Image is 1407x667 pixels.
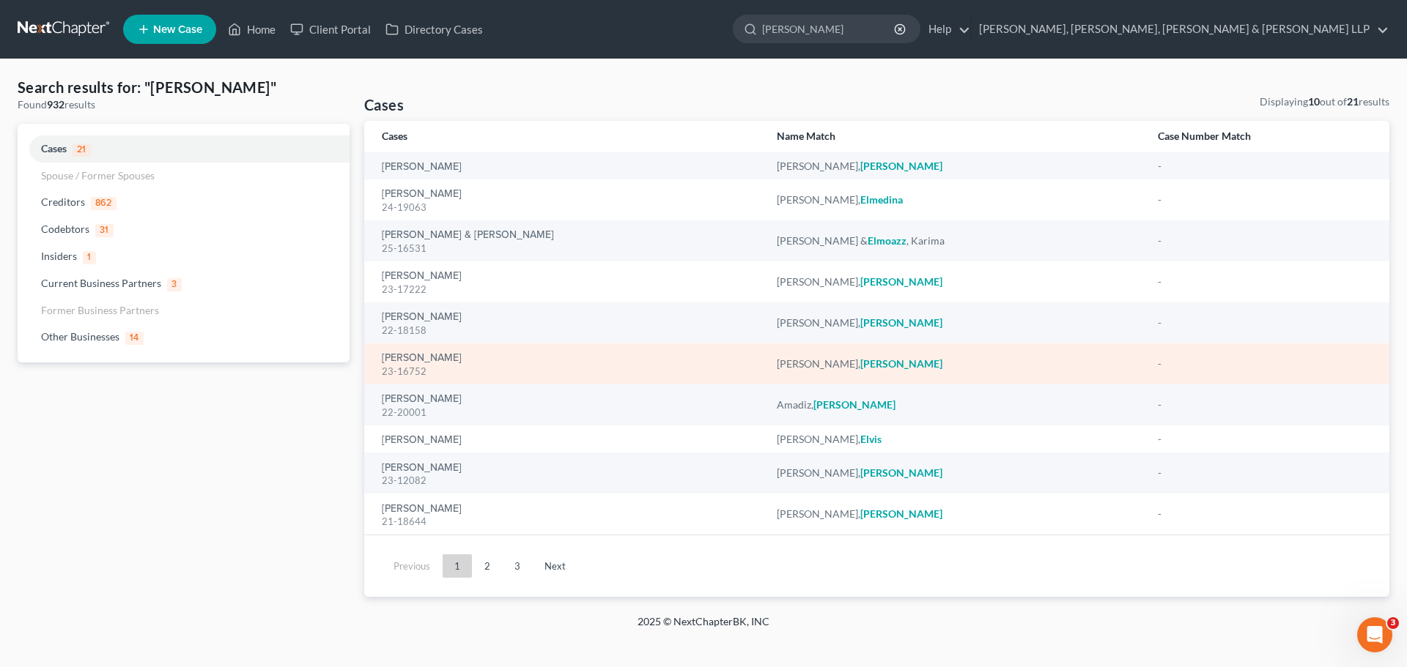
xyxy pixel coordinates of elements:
[777,234,1134,248] div: [PERSON_NAME] & , Karima
[18,243,350,270] a: Insiders1
[1158,234,1372,248] div: -
[91,197,117,210] span: 862
[382,394,462,404] a: [PERSON_NAME]
[1308,95,1320,108] strong: 10
[167,278,182,291] span: 3
[382,463,462,473] a: [PERSON_NAME]
[18,324,350,351] a: Other Businesses14
[41,142,67,154] span: Cases
[1347,95,1359,108] strong: 21
[473,554,502,578] a: 2
[382,189,462,199] a: [PERSON_NAME]
[860,160,942,172] em: [PERSON_NAME]
[73,144,91,157] span: 21
[221,16,283,42] a: Home
[777,275,1134,289] div: [PERSON_NAME],
[762,15,896,42] input: Search by name...
[382,312,462,322] a: [PERSON_NAME]
[18,216,350,243] a: Codebtors31
[95,224,114,237] span: 31
[777,398,1134,412] div: Amadiz,
[1158,275,1372,289] div: -
[125,332,144,345] span: 14
[1158,398,1372,412] div: -
[533,554,577,578] a: Next
[47,98,64,111] strong: 932
[860,357,942,370] em: [PERSON_NAME]
[382,515,753,529] div: 21-18644
[972,16,1389,42] a: [PERSON_NAME], [PERSON_NAME], [PERSON_NAME] & [PERSON_NAME] LLP
[18,135,350,163] a: Cases21
[364,121,765,152] th: Cases
[813,398,895,411] em: [PERSON_NAME]
[777,466,1134,480] div: [PERSON_NAME],
[382,474,753,488] div: 23-12082
[378,16,490,42] a: Directory Cases
[382,242,753,256] div: 25-16531
[1158,193,1372,207] div: -
[765,121,1145,152] th: Name Match
[1146,121,1389,152] th: Case Number Match
[382,504,462,514] a: [PERSON_NAME]
[18,297,350,324] a: Former Business Partners
[860,466,942,479] em: [PERSON_NAME]
[503,554,532,578] a: 3
[921,16,970,42] a: Help
[777,159,1134,174] div: [PERSON_NAME],
[382,283,753,297] div: 23-17222
[41,223,89,235] span: Codebtors
[1158,432,1372,447] div: -
[41,169,155,182] span: Spouse / Former Spouses
[777,432,1134,447] div: [PERSON_NAME],
[382,353,462,363] a: [PERSON_NAME]
[777,193,1134,207] div: [PERSON_NAME],
[1158,507,1372,521] div: -
[18,163,350,189] a: Spouse / Former Spouses
[868,234,906,247] em: Elmoazz
[777,357,1134,371] div: [PERSON_NAME],
[283,16,378,42] a: Client Portal
[1387,617,1399,629] span: 3
[382,406,753,420] div: 22-20001
[286,614,1121,641] div: 2025 © NextChapterBK, INC
[382,435,462,445] a: [PERSON_NAME]
[860,193,903,206] em: Elmedina
[18,189,350,216] a: Creditors862
[1158,466,1372,480] div: -
[41,304,159,316] span: Former Business Partners
[1158,316,1372,330] div: -
[1158,357,1372,371] div: -
[41,195,85,208] span: Creditors
[153,24,202,35] span: New Case
[860,316,942,329] em: [PERSON_NAME]
[1357,617,1392,652] iframe: Intercom live chat
[382,201,753,215] div: 24-19063
[41,277,161,289] span: Current Business Partners
[1158,159,1372,174] div: -
[443,554,472,578] a: 1
[860,433,882,445] em: Elvis
[382,162,462,172] a: [PERSON_NAME]
[382,271,462,281] a: [PERSON_NAME]
[777,507,1134,521] div: [PERSON_NAME],
[1260,94,1389,109] div: Displaying out of results
[41,330,119,343] span: Other Businesses
[382,324,753,338] div: 22-18158
[860,275,942,288] em: [PERSON_NAME]
[382,365,753,379] div: 23-16752
[18,97,350,112] div: Found results
[777,316,1134,330] div: [PERSON_NAME],
[860,507,942,520] em: [PERSON_NAME]
[41,250,77,262] span: Insiders
[83,251,96,264] span: 1
[364,94,404,115] h4: Cases
[382,230,554,240] a: [PERSON_NAME] & [PERSON_NAME]
[18,77,350,97] h4: Search results for: "[PERSON_NAME]"
[18,270,350,297] a: Current Business Partners3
